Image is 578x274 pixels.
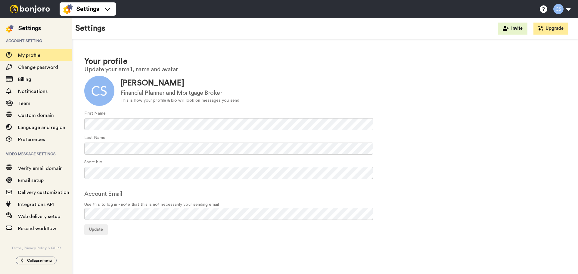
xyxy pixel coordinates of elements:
[18,77,31,82] span: Billing
[84,135,105,141] label: Last Name
[120,78,239,89] div: [PERSON_NAME]
[84,57,566,66] h1: Your profile
[84,189,123,199] label: Account Email
[18,113,54,118] span: Custom domain
[84,66,566,73] h2: Update your email, name and avatar
[18,125,65,130] span: Language and region
[75,24,105,33] h1: Settings
[18,190,69,195] span: Delivery customization
[18,137,45,142] span: Preferences
[120,89,239,97] div: Financial Planner and Mortgage Broker
[84,202,566,208] span: Use this to log in - note that this is not necessarily your sending email
[18,178,44,183] span: Email setup
[63,4,73,14] img: settings-colored.svg
[18,214,60,219] span: Web delivery setup
[18,89,48,94] span: Notifications
[16,257,57,264] button: Collapse menu
[18,101,30,106] span: Team
[89,227,103,232] span: Update
[76,5,99,13] span: Settings
[18,226,56,231] span: Resend workflow
[18,202,54,207] span: Integrations API
[84,159,102,165] label: Short bio
[7,5,52,13] img: bj-logo-header-white.svg
[27,258,52,263] span: Collapse menu
[18,65,58,70] span: Change password
[533,23,568,35] button: Upgrade
[498,23,527,35] button: Invite
[18,24,41,32] div: Settings
[18,166,63,171] span: Verify email domain
[84,224,108,235] button: Update
[120,97,239,104] div: This is how your profile & bio will look on messages you send
[6,25,14,32] img: settings-colored.svg
[84,110,106,117] label: First Name
[18,53,40,58] span: My profile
